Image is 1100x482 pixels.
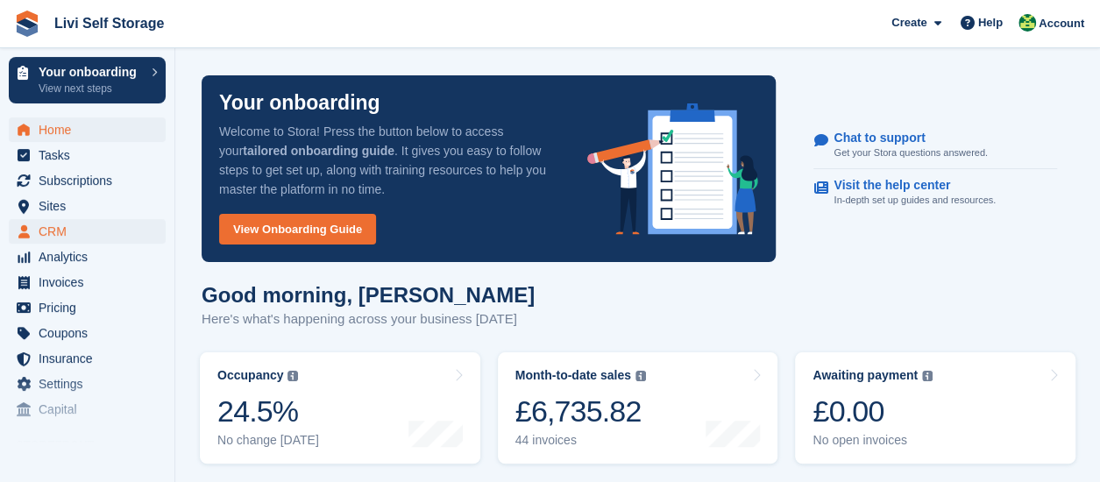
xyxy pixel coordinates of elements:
p: Your onboarding [219,93,380,113]
div: Month-to-date sales [515,368,631,383]
div: 24.5% [217,393,319,429]
span: Storefront [16,436,174,454]
p: Chat to support [834,131,973,145]
a: menu [9,397,166,422]
span: Account [1039,15,1084,32]
p: View next steps [39,81,143,96]
a: menu [9,194,166,218]
a: menu [9,219,166,244]
a: menu [9,295,166,320]
span: Analytics [39,245,144,269]
div: £0.00 [813,393,933,429]
span: Capital [39,397,144,422]
img: icon-info-grey-7440780725fd019a000dd9b08b2336e03edf1995a4989e88bcd33f0948082b44.svg [922,371,933,381]
h1: Good morning, [PERSON_NAME] [202,283,535,307]
strong: tailored onboarding guide [243,144,394,158]
p: Visit the help center [834,178,982,193]
p: Here's what's happening across your business [DATE] [202,309,535,330]
div: Awaiting payment [813,368,918,383]
img: Alex Handyside [1018,14,1036,32]
span: Home [39,117,144,142]
a: menu [9,143,166,167]
span: Pricing [39,295,144,320]
span: Tasks [39,143,144,167]
div: £6,735.82 [515,393,646,429]
a: menu [9,117,166,142]
a: Visit the help center In-depth set up guides and resources. [813,169,1057,216]
a: menu [9,346,166,371]
a: menu [9,321,166,345]
a: Month-to-date sales £6,735.82 44 invoices [498,352,778,464]
span: Invoices [39,270,144,294]
a: Your onboarding View next steps [9,57,166,103]
span: Sites [39,194,144,218]
div: No change [DATE] [217,433,319,448]
span: Coupons [39,321,144,345]
p: Your onboarding [39,66,143,78]
a: Occupancy 24.5% No change [DATE] [200,352,480,464]
img: icon-info-grey-7440780725fd019a000dd9b08b2336e03edf1995a4989e88bcd33f0948082b44.svg [287,371,298,381]
img: onboarding-info-6c161a55d2c0e0a8cae90662b2fe09162a5109e8cc188191df67fb4f79e88e88.svg [587,103,759,235]
a: menu [9,270,166,294]
span: Insurance [39,346,144,371]
p: Welcome to Stora! Press the button below to access your . It gives you easy to follow steps to ge... [219,122,559,199]
span: Subscriptions [39,168,144,193]
a: menu [9,168,166,193]
span: Create [891,14,926,32]
p: Get your Stora questions answered. [834,145,987,160]
div: Occupancy [217,368,283,383]
a: View Onboarding Guide [219,214,376,245]
span: Help [978,14,1003,32]
a: Livi Self Storage [47,9,171,38]
p: In-depth set up guides and resources. [834,193,996,208]
a: menu [9,372,166,396]
div: 44 invoices [515,433,646,448]
img: icon-info-grey-7440780725fd019a000dd9b08b2336e03edf1995a4989e88bcd33f0948082b44.svg [635,371,646,381]
img: stora-icon-8386f47178a22dfd0bd8f6a31ec36ba5ce8667c1dd55bd0f319d3a0aa187defe.svg [14,11,40,37]
a: menu [9,245,166,269]
a: Awaiting payment £0.00 No open invoices [795,352,1075,464]
div: No open invoices [813,433,933,448]
a: Chat to support Get your Stora questions answered. [813,122,1057,170]
span: Settings [39,372,144,396]
span: CRM [39,219,144,244]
